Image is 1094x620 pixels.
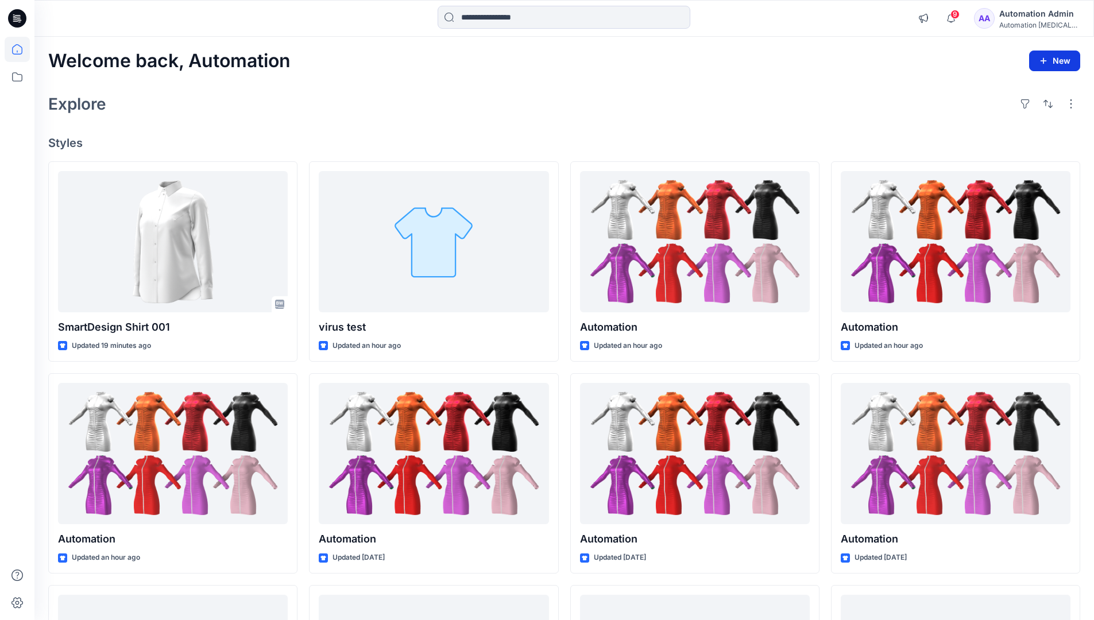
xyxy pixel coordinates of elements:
p: Updated an hour ago [72,552,140,564]
p: Automation [580,531,810,547]
p: Updated an hour ago [333,340,401,352]
a: virus test [319,171,548,313]
a: Automation [580,171,810,313]
p: Automation [841,531,1070,547]
p: virus test [319,319,548,335]
p: Automation [841,319,1070,335]
p: Updated 19 minutes ago [72,340,151,352]
button: New [1029,51,1080,71]
p: Automation [580,319,810,335]
a: Automation [841,171,1070,313]
p: Automation [319,531,548,547]
a: Automation [58,383,288,525]
p: Updated an hour ago [594,340,662,352]
a: Automation [319,383,548,525]
p: Updated [DATE] [855,552,907,564]
p: SmartDesign Shirt 001 [58,319,288,335]
h4: Styles [48,136,1080,150]
p: Automation [58,531,288,547]
span: 9 [950,10,960,19]
div: Automation [MEDICAL_DATA]... [999,21,1080,29]
a: Automation [841,383,1070,525]
div: AA [974,8,995,29]
p: Updated [DATE] [594,552,646,564]
h2: Welcome back, Automation [48,51,291,72]
h2: Explore [48,95,106,113]
div: Automation Admin [999,7,1080,21]
a: SmartDesign Shirt 001 [58,171,288,313]
a: Automation [580,383,810,525]
p: Updated an hour ago [855,340,923,352]
p: Updated [DATE] [333,552,385,564]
